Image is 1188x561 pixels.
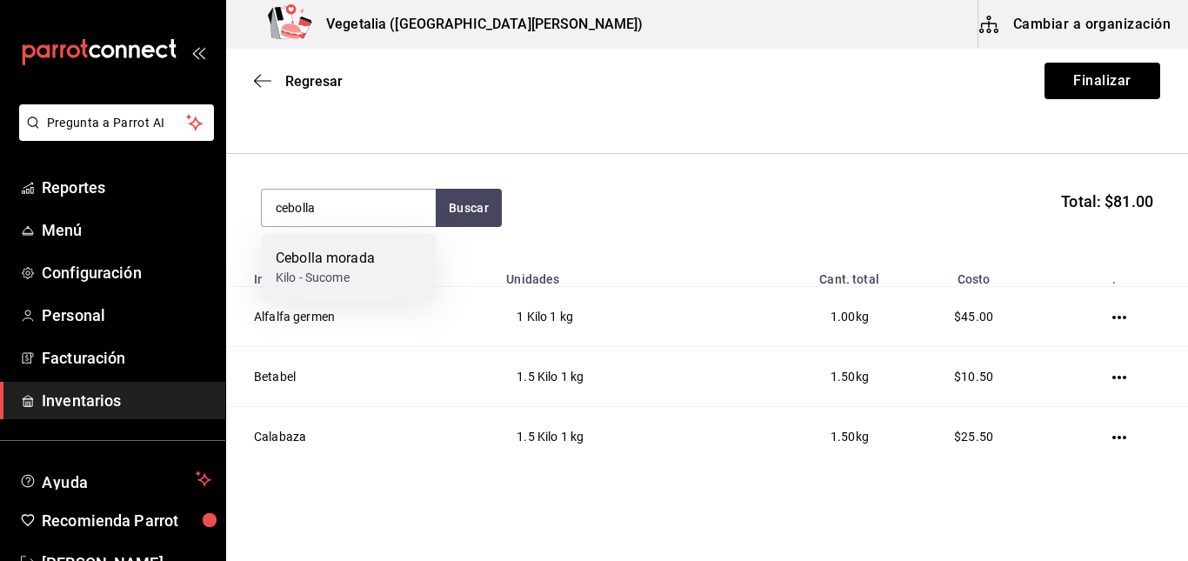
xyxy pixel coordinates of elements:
div: Cebolla morada [276,248,375,269]
span: Reportes [42,176,211,199]
td: 1 Kilo 1 kg [496,287,722,347]
th: Cant. total [722,262,890,287]
div: Kilo - Sucome [276,269,375,287]
td: kg [722,287,890,347]
input: Buscar insumo [262,190,436,226]
td: kg [722,407,890,467]
span: $10.50 [954,370,993,384]
span: 1.50 [831,370,856,384]
h3: Vegetalia ([GEOGRAPHIC_DATA][PERSON_NAME]) [312,14,644,35]
button: Buscar [436,189,502,227]
span: $25.50 [954,430,993,444]
td: Alfalfa germen [226,287,496,347]
span: Facturación [42,346,211,370]
span: Personal [42,304,211,327]
th: . [1058,262,1188,287]
th: Costo [890,262,1058,287]
button: Regresar [254,73,343,90]
span: $45.00 [954,310,993,324]
span: Menú [42,218,211,242]
span: Inventarios [42,389,211,412]
button: open_drawer_menu [191,45,205,59]
span: 1.50 [831,430,856,444]
td: 1.5 Kilo 1 kg [496,347,722,407]
span: 1.00 [831,310,856,324]
th: Insumo [226,262,496,287]
span: Regresar [285,73,343,90]
button: Pregunta a Parrot AI [19,104,214,141]
td: Calabaza [226,407,496,467]
td: 1.5 Kilo 1 kg [496,407,722,467]
span: Recomienda Parrot [42,509,211,532]
span: Configuración [42,261,211,284]
span: Total: $81.00 [1061,190,1153,213]
a: Pregunta a Parrot AI [12,126,214,144]
button: Finalizar [1045,63,1160,99]
td: Betabel [226,347,496,407]
span: Ayuda [42,469,189,490]
span: Pregunta a Parrot AI [47,114,187,132]
td: kg [722,347,890,407]
th: Unidades [496,262,722,287]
